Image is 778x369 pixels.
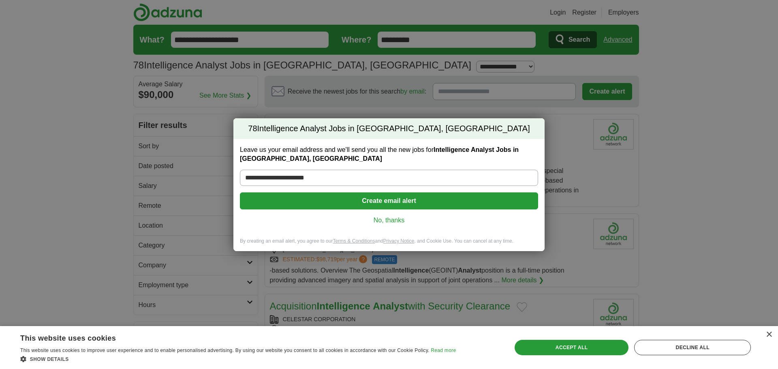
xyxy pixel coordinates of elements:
label: Leave us your email address and we'll send you all the new jobs for [240,145,538,163]
div: Show details [20,355,456,363]
div: By creating an email alert, you agree to our and , and Cookie Use. You can cancel at any time. [233,238,545,251]
div: Close [766,332,772,338]
div: Accept all [515,340,629,355]
a: No, thanks [246,216,532,225]
h2: Intelligence Analyst Jobs in [GEOGRAPHIC_DATA], [GEOGRAPHIC_DATA] [233,118,545,139]
div: This website uses cookies [20,331,436,343]
span: This website uses cookies to improve user experience and to enable personalised advertising. By u... [20,348,430,353]
button: Create email alert [240,192,538,209]
div: Decline all [634,340,751,355]
a: Privacy Notice [383,238,415,244]
span: 78 [248,123,257,134]
span: Show details [30,356,69,362]
a: Read more, opens a new window [431,348,456,353]
a: Terms & Conditions [333,238,375,244]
